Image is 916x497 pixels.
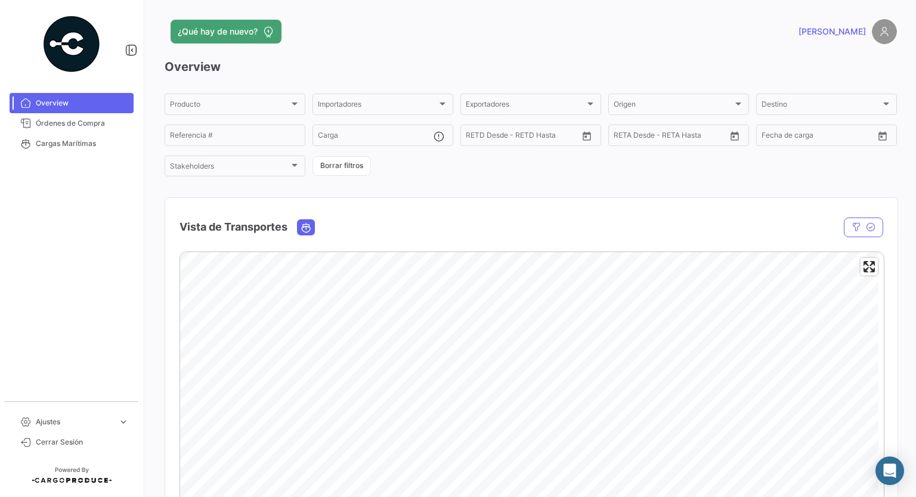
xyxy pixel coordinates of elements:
input: Desde [762,133,783,141]
input: Hasta [496,133,549,141]
h4: Vista de Transportes [180,219,287,235]
span: Importadores [318,102,437,110]
img: placeholder-user.png [872,19,897,44]
button: ¿Qué hay de nuevo? [171,20,281,44]
span: Stakeholders [170,164,289,172]
button: Borrar filtros [312,156,371,176]
div: Abrir Intercom Messenger [875,456,904,485]
span: Cerrar Sesión [36,437,129,448]
button: Ocean [298,220,314,235]
span: Órdenes de Compra [36,118,129,129]
span: Exportadores [466,102,585,110]
span: Cargas Marítimas [36,138,129,149]
span: Producto [170,102,289,110]
img: powered-by.png [42,14,101,74]
input: Hasta [791,133,845,141]
span: Destino [762,102,881,110]
input: Hasta [643,133,697,141]
span: Ajustes [36,417,113,427]
input: Desde [614,133,635,141]
button: Open calendar [874,127,892,145]
input: Desde [466,133,487,141]
span: [PERSON_NAME] [799,26,866,38]
h3: Overview [165,58,897,75]
span: Overview [36,98,129,108]
span: Origen [614,102,733,110]
a: Órdenes de Compra [10,113,134,133]
span: ¿Qué hay de nuevo? [178,26,258,38]
button: Enter fullscreen [861,258,878,275]
span: expand_more [118,417,129,427]
a: Cargas Marítimas [10,133,134,154]
button: Open calendar [578,127,596,145]
a: Overview [10,93,134,113]
button: Open calendar [726,127,744,145]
